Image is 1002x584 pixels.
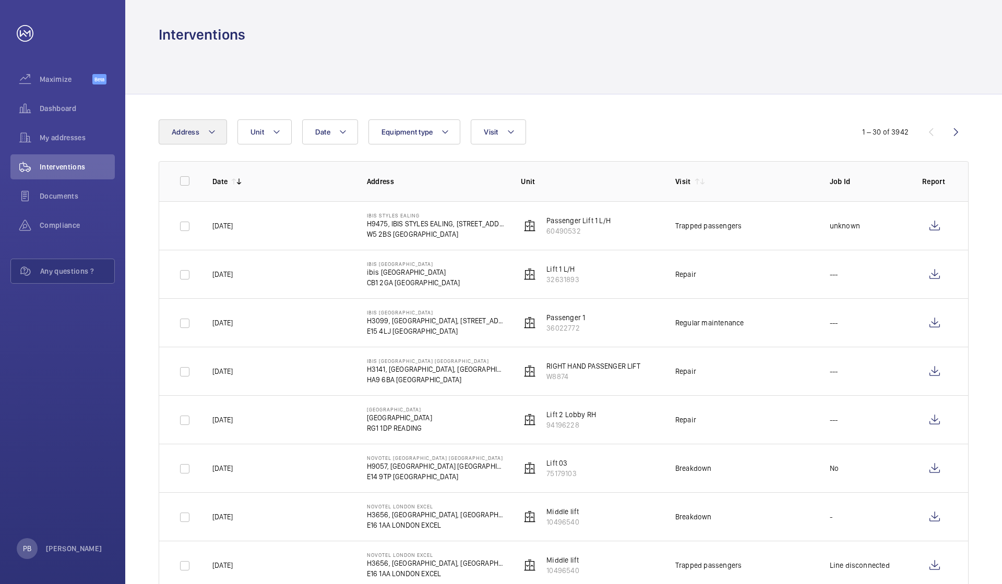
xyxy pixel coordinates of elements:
[546,264,579,274] p: Lift 1 L/H
[367,520,505,530] p: E16 1AA LONDON EXCEL
[922,176,947,187] p: Report
[830,269,838,279] p: ---
[237,119,292,144] button: Unit
[381,128,433,136] span: Equipment type
[546,565,579,576] p: 10496540
[315,128,330,136] span: Date
[367,218,505,229] p: H9475, IBIS STYLES EALING, [STREET_ADDRESS]
[546,312,585,323] p: Passenger 1
[830,318,838,328] p: ---
[523,268,536,281] img: elevator.svg
[367,176,505,187] p: Address
[212,512,233,522] p: [DATE]
[830,221,860,231] p: unknown
[40,103,115,114] span: Dashboard
[367,267,460,277] p: ibis [GEOGRAPHIC_DATA]
[830,512,832,522] p: -
[367,261,460,267] p: IBIS [GEOGRAPHIC_DATA]
[367,509,505,520] p: H3656, [GEOGRAPHIC_DATA], [GEOGRAPHIC_DATA], [STREET_ADDRESS]
[367,558,505,568] p: H3656, [GEOGRAPHIC_DATA], [GEOGRAPHIC_DATA], [STREET_ADDRESS]
[675,269,696,279] div: Repair
[212,318,233,328] p: [DATE]
[523,413,536,426] img: elevator.svg
[367,568,505,579] p: E16 1AA LONDON EXCEL
[523,220,536,232] img: elevator.svg
[367,455,505,461] p: NOVOTEL [GEOGRAPHIC_DATA] [GEOGRAPHIC_DATA]
[523,365,536,378] img: elevator.svg
[675,318,744,328] div: Regular maintenance
[212,366,233,376] p: [DATE]
[546,555,579,565] p: Middle lift
[546,323,585,333] p: 36022772
[830,560,890,570] p: Line disconnected
[675,415,696,425] div: Repair
[250,128,264,136] span: Unit
[484,128,498,136] span: Visit
[367,229,505,239] p: W5 2BS [GEOGRAPHIC_DATA]
[302,119,358,144] button: Date
[367,212,505,218] p: IBIS STYLES EALING
[212,463,233,473] p: [DATE]
[546,409,596,420] p: Lift 2 Lobby RH
[675,221,742,231] div: Trapped passengers
[546,361,640,371] p: RIGHT HAND PASSENGER LIFT
[521,176,659,187] p: Unit
[546,517,579,527] p: 10496540
[40,132,115,143] span: My addresses
[367,374,505,385] p: HA9 6BA [GEOGRAPHIC_DATA]
[523,317,536,329] img: elevator.svg
[40,266,114,276] span: Any questions ?
[546,458,576,468] p: Lift 03
[546,215,611,226] p: Passenger Lift 1 L/H
[212,221,233,231] p: [DATE]
[675,512,712,522] div: Breakdown
[367,315,505,326] p: H3099, [GEOGRAPHIC_DATA], [STREET_ADDRESS]
[92,74,106,84] span: Beta
[546,226,611,236] p: 60490532
[368,119,461,144] button: Equipment type
[367,364,505,374] p: H3141, [GEOGRAPHIC_DATA], [GEOGRAPHIC_DATA]
[546,274,579,285] p: 32631893
[159,119,227,144] button: Address
[675,176,691,187] p: Visit
[675,366,696,376] div: Repair
[830,176,905,187] p: Job Id
[675,560,742,570] div: Trapped passengers
[212,269,233,279] p: [DATE]
[212,176,228,187] p: Date
[40,220,115,230] span: Compliance
[212,415,233,425] p: [DATE]
[546,371,640,382] p: W8874
[367,461,505,471] p: H9057, [GEOGRAPHIC_DATA] [GEOGRAPHIC_DATA], [STREET_ADDRESS][PERSON_NAME]
[40,74,92,84] span: Maximize
[159,25,245,44] h1: Interventions
[675,463,712,473] div: Breakdown
[367,503,505,509] p: NOVOTEL LONDON EXCEL
[546,420,596,430] p: 94196228
[523,462,536,475] img: elevator.svg
[367,423,432,433] p: RG1 1DP READING
[367,309,505,315] p: IBIS [GEOGRAPHIC_DATA]
[862,127,909,137] div: 1 – 30 of 3942
[367,552,505,558] p: NOVOTEL LONDON EXCEL
[172,128,199,136] span: Address
[830,366,838,376] p: ---
[367,277,460,288] p: CB1 2GA [GEOGRAPHIC_DATA]
[367,412,432,423] p: [GEOGRAPHIC_DATA]
[367,326,505,336] p: E15 4LJ [GEOGRAPHIC_DATA]
[830,463,839,473] p: No
[546,506,579,517] p: Middle lift
[367,406,432,412] p: [GEOGRAPHIC_DATA]
[212,560,233,570] p: [DATE]
[40,191,115,201] span: Documents
[40,162,115,172] span: Interventions
[46,543,102,554] p: [PERSON_NAME]
[546,468,576,479] p: 75179103
[367,471,505,482] p: E14 9TP [GEOGRAPHIC_DATA]
[523,559,536,571] img: elevator.svg
[523,510,536,523] img: elevator.svg
[471,119,526,144] button: Visit
[830,415,838,425] p: ---
[23,543,31,554] p: PB
[367,358,505,364] p: IBIS [GEOGRAPHIC_DATA] [GEOGRAPHIC_DATA]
